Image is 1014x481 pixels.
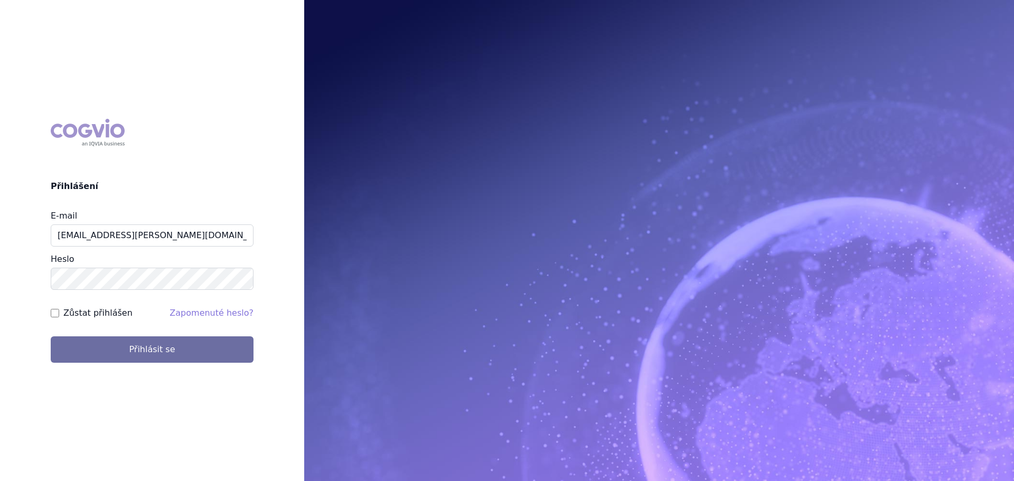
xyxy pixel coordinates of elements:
[51,180,253,193] h2: Přihlášení
[51,336,253,363] button: Přihlásit se
[170,308,253,318] a: Zapomenuté heslo?
[63,307,133,319] label: Zůstat přihlášen
[51,254,74,264] label: Heslo
[51,119,125,146] div: COGVIO
[51,211,77,221] label: E-mail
